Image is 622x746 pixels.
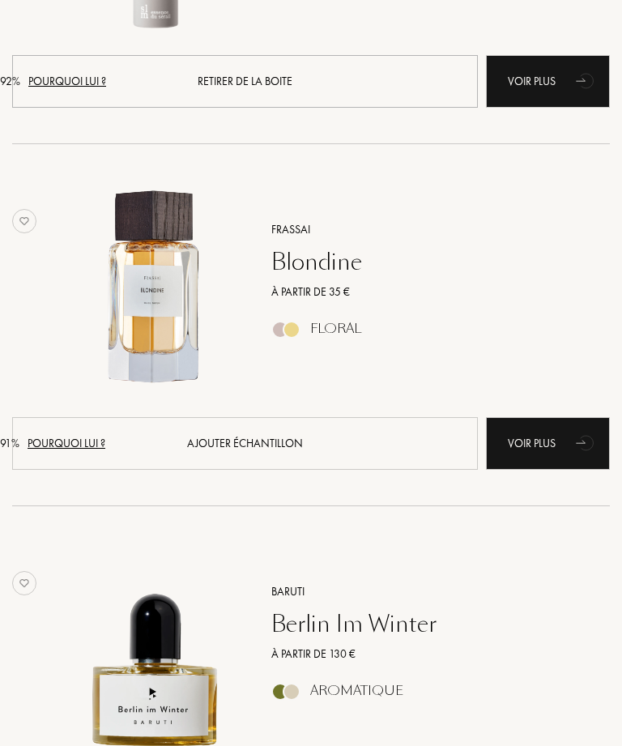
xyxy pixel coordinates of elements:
[52,185,259,392] img: Blondine Frassai
[570,426,603,458] div: animation
[12,417,478,470] div: Ajouter échantillon
[52,185,259,417] a: Blondine Frassai
[310,321,361,339] div: Floral
[259,583,622,600] a: Baruti
[259,646,622,663] a: À partir de 130 €
[486,417,610,470] div: Voir plus
[486,55,610,108] div: Voir plus
[259,611,622,638] a: Berlin Im Winter
[310,683,403,701] div: Aromatique
[12,209,36,233] img: no_like_p.png
[12,55,478,108] div: Retirer de la boite
[12,571,36,595] img: no_like_p.png
[570,64,603,96] div: animation
[259,326,622,343] a: Floral
[259,221,622,238] a: Frassai
[259,283,622,301] a: À partir de 35 €
[259,249,622,276] a: Blondine
[28,73,106,90] div: Pourquoi lui ?
[28,435,105,452] div: Pourquoi lui ?
[259,688,622,705] a: Aromatique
